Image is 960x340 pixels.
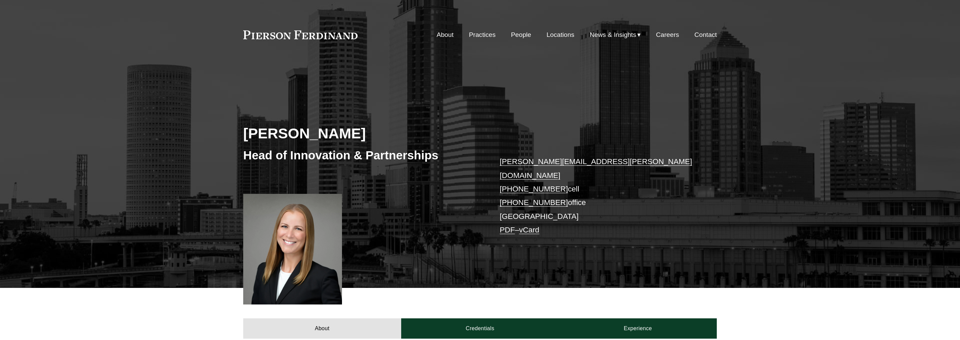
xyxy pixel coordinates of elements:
[500,155,697,237] p: cell office [GEOGRAPHIC_DATA] –
[500,185,568,193] a: [PHONE_NUMBER]
[519,226,540,234] a: vCard
[590,29,636,41] span: News & Insights
[500,198,568,207] a: [PHONE_NUMBER]
[559,318,717,339] a: Experience
[511,28,531,41] a: People
[243,124,480,142] h2: [PERSON_NAME]
[590,28,641,41] a: folder dropdown
[437,28,454,41] a: About
[401,318,559,339] a: Credentials
[500,157,692,179] a: [PERSON_NAME][EMAIL_ADDRESS][PERSON_NAME][DOMAIN_NAME]
[243,148,480,163] h3: Head of Innovation & Partnerships
[243,318,401,339] a: About
[694,28,717,41] a: Contact
[656,28,679,41] a: Careers
[547,28,574,41] a: Locations
[469,28,496,41] a: Practices
[500,226,515,234] a: PDF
